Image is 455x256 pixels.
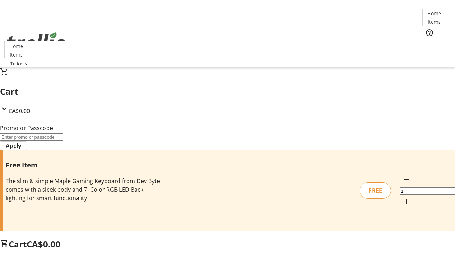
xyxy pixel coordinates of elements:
span: Items [10,51,23,58]
span: Tickets [428,41,445,49]
span: Tickets [10,60,27,67]
span: Apply [6,142,21,150]
button: Decrement by one [400,172,414,186]
span: Home [427,10,441,17]
a: Tickets [422,41,451,49]
div: The slim & simple Maple Gaming Keyboard from Dev Byte comes with a sleek body and 7- Color RGB LE... [6,177,161,202]
span: CA$0.00 [9,107,30,115]
button: Increment by one [400,195,414,209]
span: Items [428,18,441,26]
a: Tickets [4,60,33,67]
h3: Free Item [6,160,161,170]
a: Items [5,51,27,58]
div: FREE [360,182,391,199]
a: Items [423,18,445,26]
a: Home [423,10,445,17]
a: Home [5,42,27,50]
button: Help [422,26,437,40]
img: Orient E2E Organization eZL6tGAG7r's Logo [4,25,68,60]
span: Home [9,42,23,50]
span: CA$0.00 [27,238,60,250]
